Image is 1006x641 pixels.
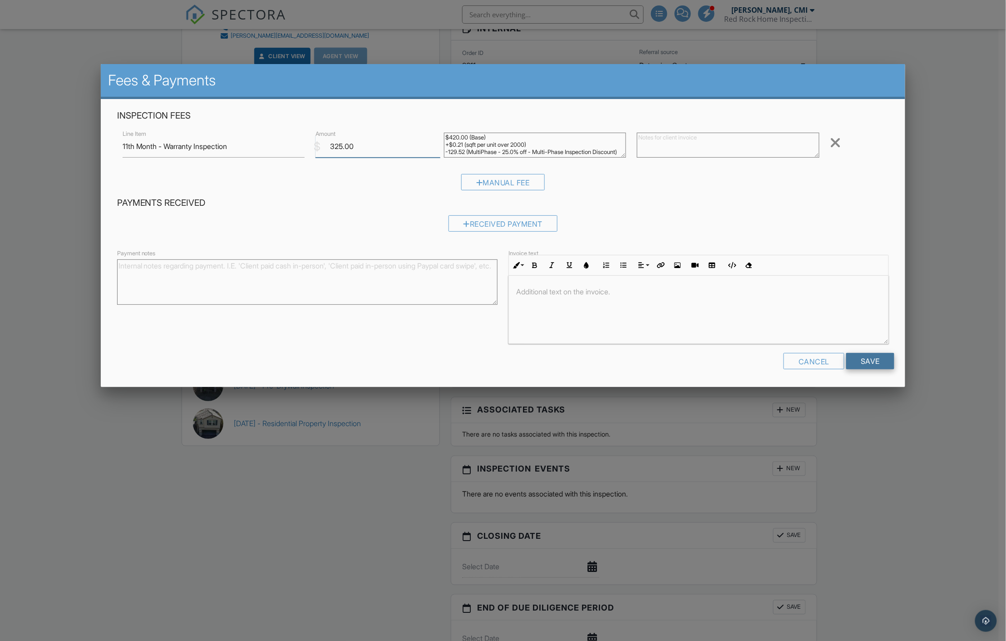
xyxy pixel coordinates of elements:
button: Unordered List [615,257,632,274]
a: Received Payment [449,222,558,231]
button: Underline (Ctrl+U) [561,257,578,274]
button: Inline Style [509,257,526,274]
label: Line Item [123,130,146,138]
h4: Payments Received [117,197,889,209]
h2: Fees & Payments [108,71,898,89]
button: Code View [723,257,740,274]
div: $ [314,139,321,154]
button: Insert Image (Ctrl+P) [669,257,686,274]
div: Cancel [784,353,844,369]
button: Insert Video [686,257,703,274]
button: Ordered List [597,257,615,274]
label: Payment notes [117,249,156,258]
button: Insert Table [703,257,720,274]
div: Open Intercom Messenger [975,610,997,632]
label: Amount [316,130,335,138]
button: Insert Link (Ctrl+K) [651,257,669,274]
a: Manual Fee [461,180,545,189]
button: Align [634,257,651,274]
input: Save [846,353,894,369]
button: Clear Formatting [740,257,757,274]
h4: Inspection Fees [117,110,889,122]
button: Italic (Ctrl+I) [543,257,561,274]
textarea: $420.00 (Base) +$0.21 (sqft per unit over 2000) -129.52 (MultiPhase - 25.0% off - Multi-Phase Ins... [444,133,626,158]
button: Bold (Ctrl+B) [526,257,543,274]
div: Received Payment [449,215,558,232]
button: Colors [578,257,595,274]
div: Manual Fee [461,174,545,190]
label: Invoice text [508,249,538,258]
